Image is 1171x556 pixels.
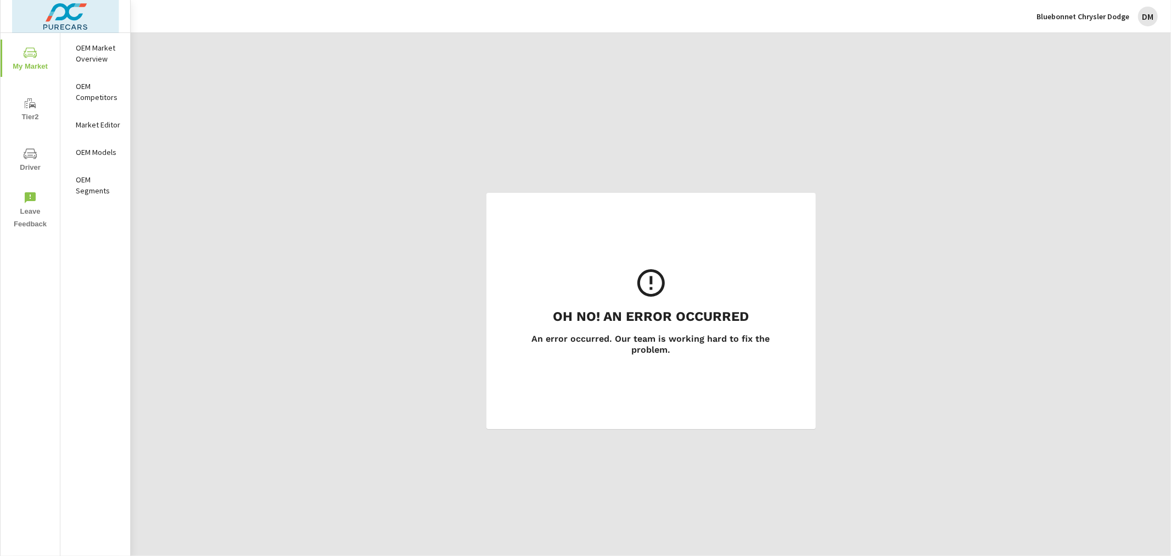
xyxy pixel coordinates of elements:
div: DM [1138,7,1158,26]
div: OEM Competitors [60,78,130,105]
p: OEM Competitors [76,81,121,103]
p: OEM Market Overview [76,42,121,64]
p: OEM Segments [76,174,121,196]
span: Tier2 [4,97,57,124]
h3: Oh No! An Error Occurred [553,307,749,326]
span: Leave Feedback [4,191,57,231]
p: Bluebonnet Chrysler Dodge [1036,12,1129,21]
div: Market Editor [60,116,130,133]
div: nav menu [1,33,60,235]
div: OEM Segments [60,171,130,199]
div: OEM Models [60,144,130,160]
p: Market Editor [76,119,121,130]
span: My Market [4,46,57,73]
h6: An error occurred. Our team is working hard to fix the problem. [516,333,786,355]
div: OEM Market Overview [60,40,130,67]
p: OEM Models [76,147,121,158]
span: Driver [4,147,57,174]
